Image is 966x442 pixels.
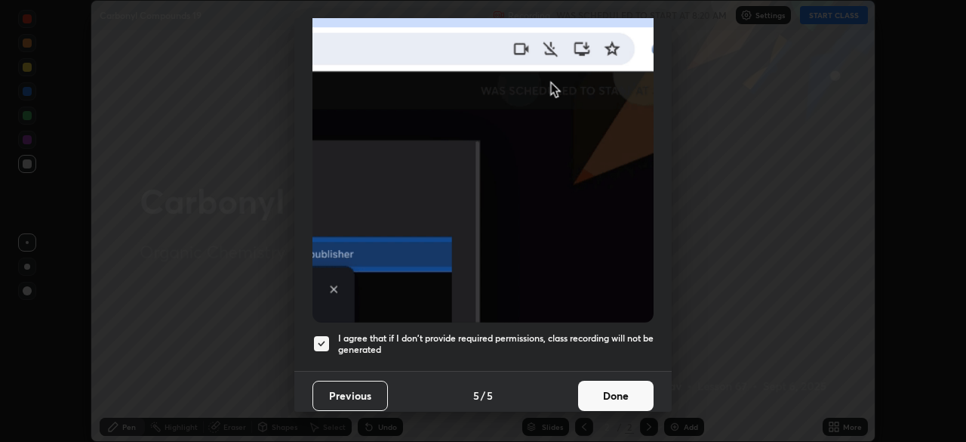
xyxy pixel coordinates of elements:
[338,332,654,356] h5: I agree that if I don't provide required permissions, class recording will not be generated
[578,381,654,411] button: Done
[487,388,493,403] h4: 5
[473,388,479,403] h4: 5
[312,381,388,411] button: Previous
[481,388,485,403] h4: /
